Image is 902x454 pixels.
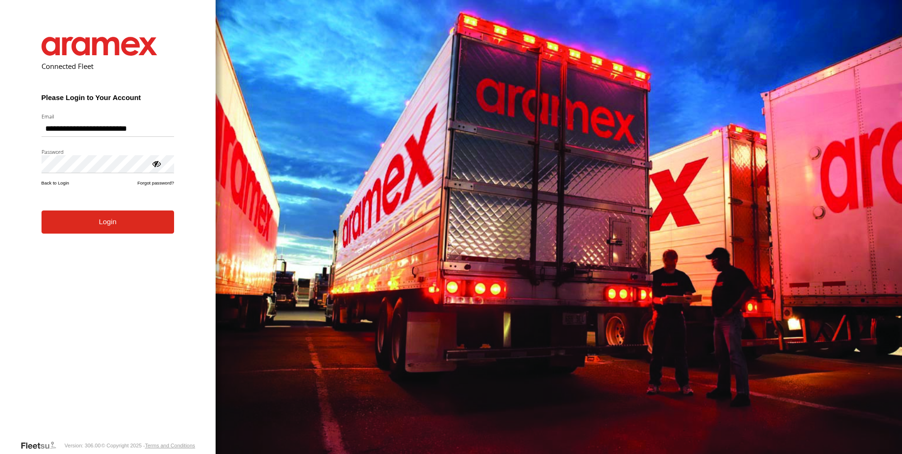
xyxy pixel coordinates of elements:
[65,443,100,448] div: Version: 306.00
[42,37,158,56] img: Aramex
[101,443,195,448] div: © Copyright 2025 -
[42,61,174,71] h2: Connected Fleet
[42,180,69,185] a: Back to Login
[137,180,174,185] a: Forgot password?
[42,210,174,234] button: Login
[145,443,195,448] a: Terms and Conditions
[42,148,174,155] label: Password
[42,93,174,101] h3: Please Login to Your Account
[42,113,174,120] label: Email
[20,441,64,450] a: Visit our Website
